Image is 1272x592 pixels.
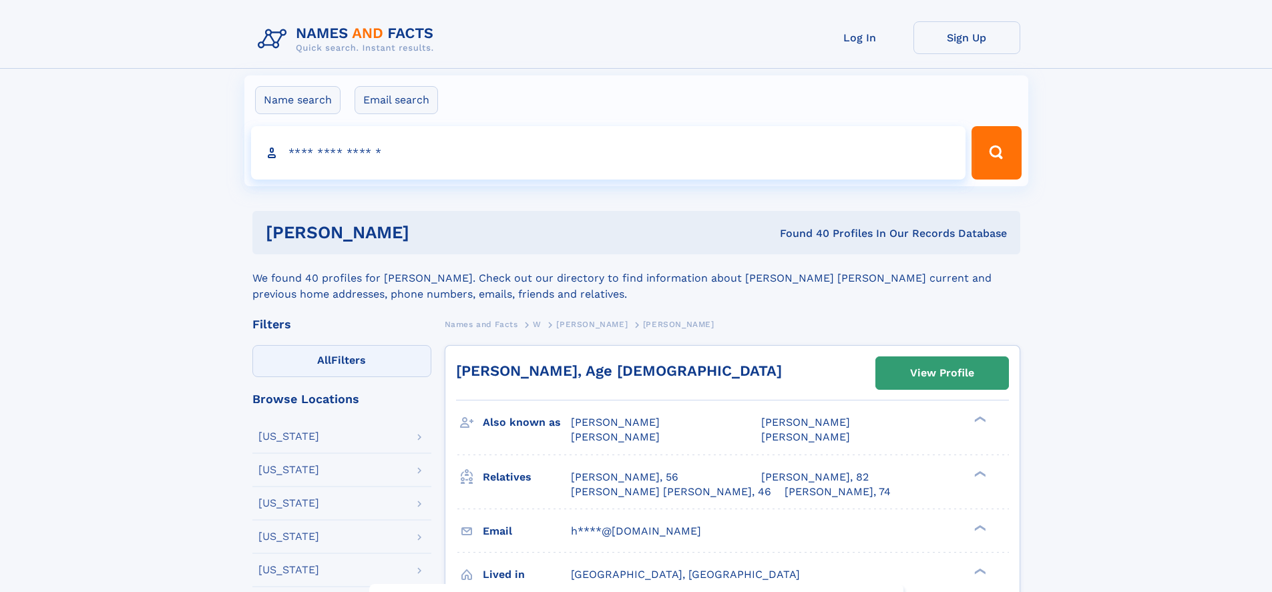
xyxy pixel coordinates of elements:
[761,470,869,485] a: [PERSON_NAME], 82
[761,430,850,443] span: [PERSON_NAME]
[761,416,850,428] span: [PERSON_NAME]
[972,126,1021,180] button: Search Button
[971,567,987,575] div: ❯
[252,318,431,330] div: Filters
[533,316,542,332] a: W
[643,320,714,329] span: [PERSON_NAME]
[594,226,1007,241] div: Found 40 Profiles In Our Records Database
[258,465,319,475] div: [US_STATE]
[255,86,341,114] label: Name search
[971,523,987,532] div: ❯
[571,485,771,499] a: [PERSON_NAME] [PERSON_NAME], 46
[483,411,571,434] h3: Also known as
[456,362,782,379] a: [PERSON_NAME], Age [DEMOGRAPHIC_DATA]
[252,393,431,405] div: Browse Locations
[252,345,431,377] label: Filters
[571,470,678,485] a: [PERSON_NAME], 56
[483,466,571,489] h3: Relatives
[571,416,660,428] span: [PERSON_NAME]
[445,316,518,332] a: Names and Facts
[533,320,542,329] span: W
[355,86,438,114] label: Email search
[971,415,987,424] div: ❯
[785,485,891,499] a: [PERSON_NAME], 74
[876,357,1008,389] a: View Profile
[571,568,800,581] span: [GEOGRAPHIC_DATA], [GEOGRAPHIC_DATA]
[252,254,1020,302] div: We found 40 profiles for [PERSON_NAME]. Check out our directory to find information about [PERSON...
[258,531,319,542] div: [US_STATE]
[252,21,445,57] img: Logo Names and Facts
[483,563,571,586] h3: Lived in
[258,565,319,575] div: [US_STATE]
[556,316,628,332] a: [PERSON_NAME]
[483,520,571,543] h3: Email
[266,224,595,241] h1: [PERSON_NAME]
[971,469,987,478] div: ❯
[251,126,966,180] input: search input
[571,430,660,443] span: [PERSON_NAME]
[910,358,974,388] div: View Profile
[913,21,1020,54] a: Sign Up
[258,498,319,509] div: [US_STATE]
[556,320,628,329] span: [PERSON_NAME]
[258,431,319,442] div: [US_STATE]
[807,21,913,54] a: Log In
[317,354,331,366] span: All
